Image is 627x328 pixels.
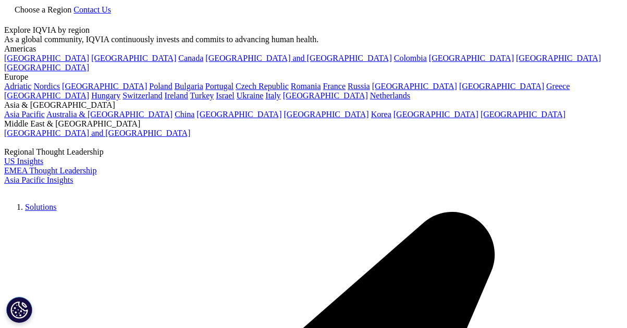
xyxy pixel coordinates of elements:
a: Switzerland [122,91,162,100]
a: [GEOGRAPHIC_DATA] [4,54,89,62]
a: Canada [178,54,203,62]
a: Ireland [165,91,188,100]
a: [GEOGRAPHIC_DATA] [516,54,601,62]
a: Poland [149,82,172,91]
a: [GEOGRAPHIC_DATA] [284,110,369,119]
a: Czech Republic [236,82,289,91]
span: Choose a Region [15,5,71,14]
a: [GEOGRAPHIC_DATA] [62,82,147,91]
div: Europe [4,72,623,82]
a: Nordics [33,82,60,91]
a: [GEOGRAPHIC_DATA] [481,110,565,119]
a: Greece [546,82,570,91]
a: [GEOGRAPHIC_DATA] [196,110,281,119]
a: [GEOGRAPHIC_DATA] and [GEOGRAPHIC_DATA] [4,129,190,137]
a: US Insights [4,157,43,166]
div: Explore IQVIA by region [4,26,623,35]
a: Colombia [394,54,427,62]
a: Netherlands [370,91,410,100]
a: Turkey [190,91,214,100]
a: [GEOGRAPHIC_DATA] [459,82,544,91]
a: [GEOGRAPHIC_DATA] [372,82,457,91]
a: Asia Pacific [4,110,45,119]
div: Americas [4,44,623,54]
a: Portugal [205,82,233,91]
a: [GEOGRAPHIC_DATA] [91,54,176,62]
a: [GEOGRAPHIC_DATA] [283,91,368,100]
a: Adriatic [4,82,31,91]
a: China [175,110,194,119]
a: Russia [348,82,370,91]
a: [GEOGRAPHIC_DATA] [394,110,478,119]
a: [GEOGRAPHIC_DATA] [429,54,514,62]
a: Asia Pacific Insights [4,175,73,184]
a: [GEOGRAPHIC_DATA] [4,91,89,100]
div: Asia & [GEOGRAPHIC_DATA] [4,100,623,110]
a: Italy [265,91,280,100]
a: Romania [291,82,321,91]
a: [GEOGRAPHIC_DATA] [4,63,89,72]
div: Middle East & [GEOGRAPHIC_DATA] [4,119,623,129]
a: Australia & [GEOGRAPHIC_DATA] [46,110,173,119]
a: Korea [371,110,391,119]
a: Contact Us [73,5,111,14]
a: EMEA Thought Leadership [4,166,96,175]
a: [GEOGRAPHIC_DATA] and [GEOGRAPHIC_DATA] [205,54,391,62]
div: As a global community, IQVIA continuously invests and commits to advancing human health. [4,35,623,44]
a: Hungary [91,91,120,100]
a: Israel [216,91,235,100]
a: Bulgaria [175,82,203,91]
a: France [323,82,346,91]
a: Ukraine [237,91,264,100]
div: Regional Thought Leadership [4,147,623,157]
button: Configuración de cookies [6,297,32,323]
a: Solutions [25,203,56,211]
